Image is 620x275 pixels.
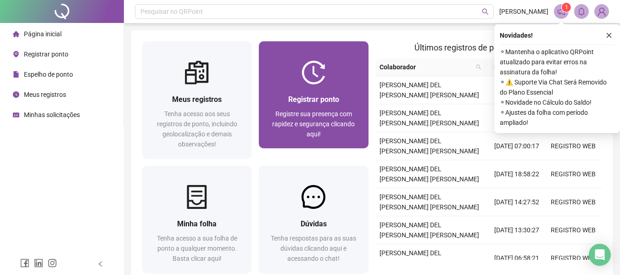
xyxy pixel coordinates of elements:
span: Meus registros [172,95,222,104]
span: schedule [13,112,19,118]
span: search [476,64,481,70]
span: [PERSON_NAME] [499,6,548,17]
td: REGISTRO WEB [545,132,602,160]
span: notification [557,7,565,16]
span: facebook [20,258,29,268]
img: 91624 [595,5,609,18]
td: [DATE] 14:27:52 [489,188,545,216]
span: Dúvidas [301,219,327,228]
td: REGISTRO WEB [545,188,602,216]
td: [DATE] 07:00:17 [489,132,545,160]
span: [PERSON_NAME] DEL [PERSON_NAME] [PERSON_NAME] [380,193,479,211]
span: linkedin [34,258,43,268]
sup: 1 [562,3,571,12]
td: REGISTRO WEB [545,160,602,188]
td: [DATE] 06:58:21 [489,244,545,272]
span: Minhas solicitações [24,111,80,118]
span: Meus registros [24,91,66,98]
a: Meus registrosTenha acesso aos seus registros de ponto, incluindo geolocalização e demais observa... [142,41,251,158]
span: Página inicial [24,30,61,38]
th: Data/Hora [485,58,540,76]
span: Espelho de ponto [24,71,73,78]
span: left [97,261,104,267]
span: environment [13,51,19,57]
a: DúvidasTenha respostas para as suas dúvidas clicando aqui e acessando o chat! [259,166,368,273]
span: instagram [48,258,57,268]
span: Minha folha [177,219,217,228]
td: [DATE] 18:58:22 [489,160,545,188]
span: [PERSON_NAME] DEL [PERSON_NAME] [PERSON_NAME] [380,109,479,127]
span: Últimos registros de ponto sincronizados [414,43,563,52]
span: Novidades ! [500,30,533,40]
span: Tenha respostas para as suas dúvidas clicando aqui e acessando o chat! [271,235,356,262]
span: clock-circle [13,91,19,98]
span: search [482,8,489,15]
span: [PERSON_NAME] DEL [PERSON_NAME] [PERSON_NAME] [380,137,479,155]
span: Tenha acesso a sua folha de ponto a qualquer momento. Basta clicar aqui! [157,235,237,262]
span: 1 [565,4,568,11]
span: file [13,71,19,78]
span: Tenha acesso aos seus registros de ponto, incluindo geolocalização e demais observações! [157,110,237,148]
a: Registrar pontoRegistre sua presença com rapidez e segurança clicando aqui! [259,41,368,148]
span: [PERSON_NAME] DEL [PERSON_NAME] [PERSON_NAME] [380,221,479,239]
span: [PERSON_NAME] DEL [PERSON_NAME] [PERSON_NAME] [380,249,479,267]
span: ⚬ Novidade no Cálculo do Saldo! [500,97,614,107]
div: Open Intercom Messenger [589,244,611,266]
span: ⚬ Mantenha o aplicativo QRPoint atualizado para evitar erros na assinatura da folha! [500,47,614,77]
span: Data/Hora [489,62,529,72]
span: ⚬ ⚠️ Suporte Via Chat Será Removido do Plano Essencial [500,77,614,97]
span: Registrar ponto [24,51,68,58]
span: Registre sua presença com rapidez e segurança clicando aqui! [272,110,355,138]
span: ⚬ Ajustes da folha com período ampliado! [500,107,614,128]
td: [DATE] 14:32:26 [489,76,545,104]
td: [DATE] 13:30:27 [489,216,545,244]
span: bell [577,7,586,16]
td: REGISTRO WEB [545,216,602,244]
span: Colaborador [380,62,473,72]
td: REGISTRO WEB [545,244,602,272]
td: [DATE] 13:40:49 [489,104,545,132]
span: Registrar ponto [288,95,339,104]
span: [PERSON_NAME] DEL [PERSON_NAME] [PERSON_NAME] [380,81,479,99]
span: search [474,60,483,74]
a: Minha folhaTenha acesso a sua folha de ponto a qualquer momento. Basta clicar aqui! [142,166,251,273]
span: close [606,32,612,39]
span: [PERSON_NAME] DEL [PERSON_NAME] [PERSON_NAME] [380,165,479,183]
span: home [13,31,19,37]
